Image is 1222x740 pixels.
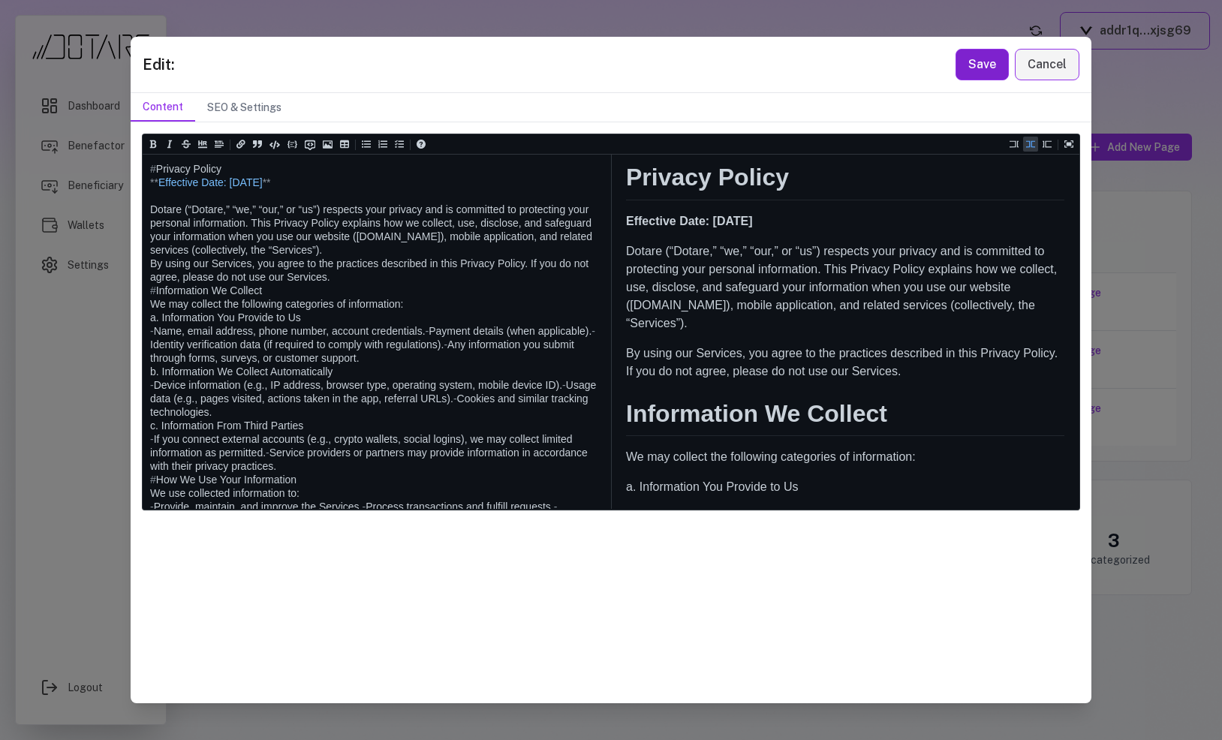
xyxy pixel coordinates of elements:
li: Name, email address, phone number, account credentials. [650,508,1064,526]
button: Add ordered list (ctrl + shift + o) [375,137,390,152]
button: Edit code (ctrl + 7) [1007,137,1022,152]
button: Save [956,49,1009,80]
h2: Edit: [143,54,175,75]
h1: Privacy Policy [626,162,1064,200]
button: Insert Code Block (ctrl + shift + j) [284,137,300,152]
button: Live code (ctrl + 8) [1023,137,1038,152]
button: Add unordered list (ctrl + shift + u) [359,137,374,152]
button: Add bold text (ctrl + b) [146,137,161,152]
button: Add strikethrough text (ctrl + shift + x) [179,137,194,152]
button: Insert title [212,137,227,152]
button: Toggle fullscreen (ctrl + 0) [1061,137,1076,152]
button: Add a link (ctrl + l) [233,137,248,152]
h1: Information We Collect [626,399,1064,437]
button: Insert HR (ctrl + h) [195,137,210,152]
button: Preview code (ctrl + 9) [1040,137,1055,152]
button: Insert comment (ctrl + /) [302,137,318,152]
p: We may collect the following categories of information: [626,448,1064,466]
button: Add italic text (ctrl + i) [162,137,177,152]
button: Cancel [1015,49,1079,80]
button: Add table [337,137,352,152]
button: Insert code (ctrl + j) [266,137,283,152]
button: SEO & Settings [195,93,293,122]
button: Insert a quote (ctrl + q) [250,137,265,152]
button: Add checked list (ctrl + shift + c) [392,137,407,152]
p: a. Information You Provide to Us [626,478,1064,496]
strong: Effective Date: [DATE] [626,215,753,227]
p: By using our Services, you agree to the practices described in this Privacy Policy. If you do not... [626,344,1064,381]
button: Content [131,93,195,122]
p: Dotare (“Dotare,” “we,” “our,” or “us”) respects your privacy and is committed to protecting your... [626,242,1064,332]
button: Add image (ctrl + k) [320,137,336,152]
button: Open help [414,137,429,152]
